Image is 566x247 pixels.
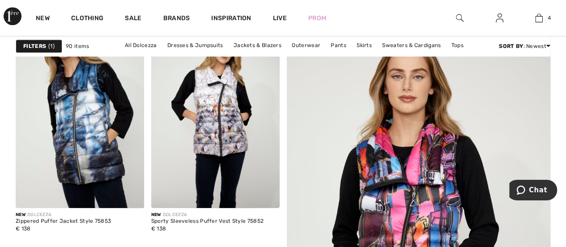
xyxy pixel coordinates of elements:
[23,42,46,50] strong: Filters
[66,42,89,50] span: 90 items
[151,212,161,217] span: New
[273,13,287,23] a: Live
[326,39,351,51] a: Pants
[378,39,445,51] a: Sweaters & Cardigans
[499,42,550,50] div: : Newest
[509,180,557,202] iframe: Opens a widget where you can chat to one of our agents
[489,13,511,24] a: Sign In
[229,39,286,51] a: Jackets & Blazers
[163,14,190,24] a: Brands
[308,13,326,23] a: Prom
[287,39,325,51] a: Outerwear
[499,43,523,49] strong: Sort By
[36,14,50,24] a: New
[16,15,144,208] img: Zippered Puffer Jacket Style 75853. As sample
[163,39,228,51] a: Dresses & Jumpsuits
[547,14,550,22] span: 4
[16,225,31,232] span: € 138
[151,212,264,218] div: DOLCEZZA
[352,39,376,51] a: Skirts
[535,13,543,23] img: My Bag
[151,218,264,225] div: Sporty Sleeveless Puffer Vest Style 75852
[151,225,166,232] span: € 138
[120,39,162,51] a: All Dolcezza
[211,14,251,24] span: Inspiration
[519,13,558,23] a: 4
[71,14,103,24] a: Clothing
[447,39,468,51] a: Tops
[496,13,503,23] img: My Info
[16,212,26,217] span: New
[4,7,21,25] img: 1ère Avenue
[125,14,141,24] a: Sale
[16,218,111,225] div: Zippered Puffer Jacket Style 75853
[48,42,55,50] span: 1
[456,13,464,23] img: search the website
[16,212,111,218] div: DOLCEZZA
[151,15,280,208] img: Sporty Sleeveless Puffer Vest Style 75852. As sample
